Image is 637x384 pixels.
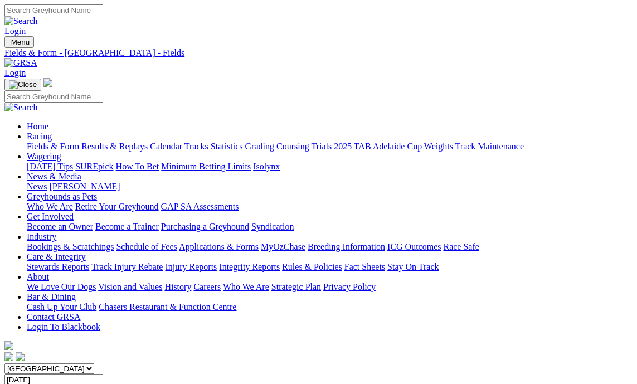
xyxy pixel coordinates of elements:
a: History [164,282,191,291]
a: Isolynx [253,162,280,171]
input: Search [4,4,103,16]
span: Menu [11,38,30,46]
a: Vision and Values [98,282,162,291]
div: Greyhounds as Pets [27,202,633,212]
a: Schedule of Fees [116,242,177,251]
a: Login To Blackbook [27,322,100,332]
a: Trials [311,142,332,151]
a: Contact GRSA [27,312,80,322]
div: Get Involved [27,222,633,232]
a: News & Media [27,172,81,181]
a: Become a Trainer [95,222,159,231]
a: Stay On Track [387,262,439,271]
a: Greyhounds as Pets [27,192,97,201]
a: How To Bet [116,162,159,171]
img: logo-grsa-white.png [4,341,13,350]
div: Bar & Dining [27,302,633,312]
a: Fields & Form [27,142,79,151]
a: Strategic Plan [271,282,321,291]
a: Home [27,121,48,131]
a: Calendar [150,142,182,151]
a: Bookings & Scratchings [27,242,114,251]
a: Stewards Reports [27,262,89,271]
a: Careers [193,282,221,291]
button: Toggle navigation [4,36,34,48]
a: Bar & Dining [27,292,76,302]
img: GRSA [4,58,37,68]
a: Become an Owner [27,222,93,231]
a: Purchasing a Greyhound [161,222,249,231]
a: Statistics [211,142,243,151]
a: Cash Up Your Club [27,302,96,312]
a: Injury Reports [165,262,217,271]
div: Industry [27,242,633,252]
a: GAP SA Assessments [161,202,239,211]
a: MyOzChase [261,242,305,251]
a: Who We Are [27,202,73,211]
img: Close [9,80,37,89]
a: We Love Our Dogs [27,282,96,291]
a: Racing [27,132,52,141]
a: About [27,272,49,281]
a: Care & Integrity [27,252,86,261]
a: Applications & Forms [179,242,259,251]
a: Fields & Form - [GEOGRAPHIC_DATA] - Fields [4,48,633,58]
a: Syndication [251,222,294,231]
a: Login [4,68,26,77]
a: Race Safe [443,242,479,251]
a: Who We Are [223,282,269,291]
a: Integrity Reports [219,262,280,271]
img: logo-grsa-white.png [43,78,52,87]
a: Grading [245,142,274,151]
a: Retire Your Greyhound [75,202,159,211]
a: Weights [424,142,453,151]
a: 2025 TAB Adelaide Cup [334,142,422,151]
a: Privacy Policy [323,282,376,291]
a: [PERSON_NAME] [49,182,120,191]
input: Search [4,91,103,103]
a: Breeding Information [308,242,385,251]
img: twitter.svg [16,352,25,361]
div: Wagering [27,162,633,172]
a: News [27,182,47,191]
a: Get Involved [27,212,74,221]
img: Search [4,103,38,113]
div: Racing [27,142,633,152]
a: Tracks [184,142,208,151]
div: Care & Integrity [27,262,633,272]
div: News & Media [27,182,633,192]
a: Fact Sheets [344,262,385,271]
a: Minimum Betting Limits [161,162,251,171]
a: Track Maintenance [455,142,524,151]
a: Results & Replays [81,142,148,151]
img: facebook.svg [4,352,13,361]
a: ICG Outcomes [387,242,441,251]
a: Track Injury Rebate [91,262,163,271]
a: [DATE] Tips [27,162,73,171]
a: SUREpick [75,162,113,171]
a: Industry [27,232,56,241]
a: Wagering [27,152,61,161]
a: Rules & Policies [282,262,342,271]
a: Chasers Restaurant & Function Centre [99,302,236,312]
img: Search [4,16,38,26]
a: Coursing [276,142,309,151]
button: Toggle navigation [4,79,41,91]
a: Login [4,26,26,36]
div: About [27,282,633,292]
